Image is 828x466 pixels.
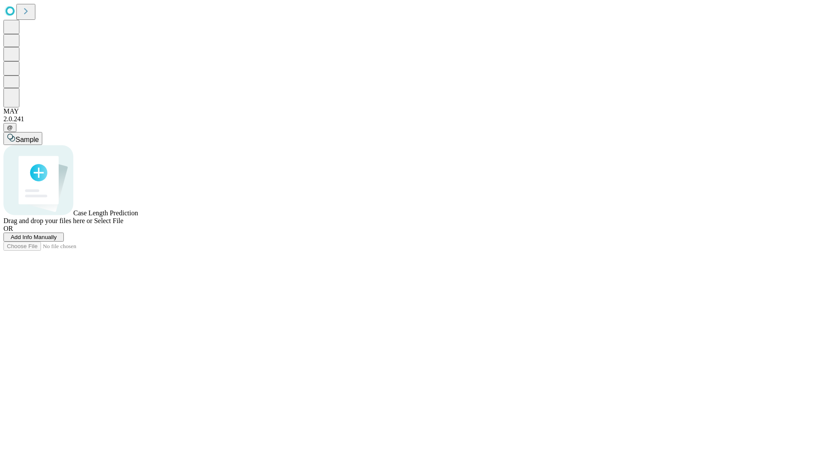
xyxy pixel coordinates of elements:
span: Case Length Prediction [73,209,138,217]
span: Sample [16,136,39,143]
span: OR [3,225,13,232]
button: Add Info Manually [3,233,64,242]
span: Drag and drop your files here or [3,217,92,224]
button: Sample [3,132,42,145]
span: Select File [94,217,123,224]
span: @ [7,124,13,131]
span: Add Info Manually [11,234,57,240]
div: MAY [3,107,825,115]
div: 2.0.241 [3,115,825,123]
button: @ [3,123,16,132]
